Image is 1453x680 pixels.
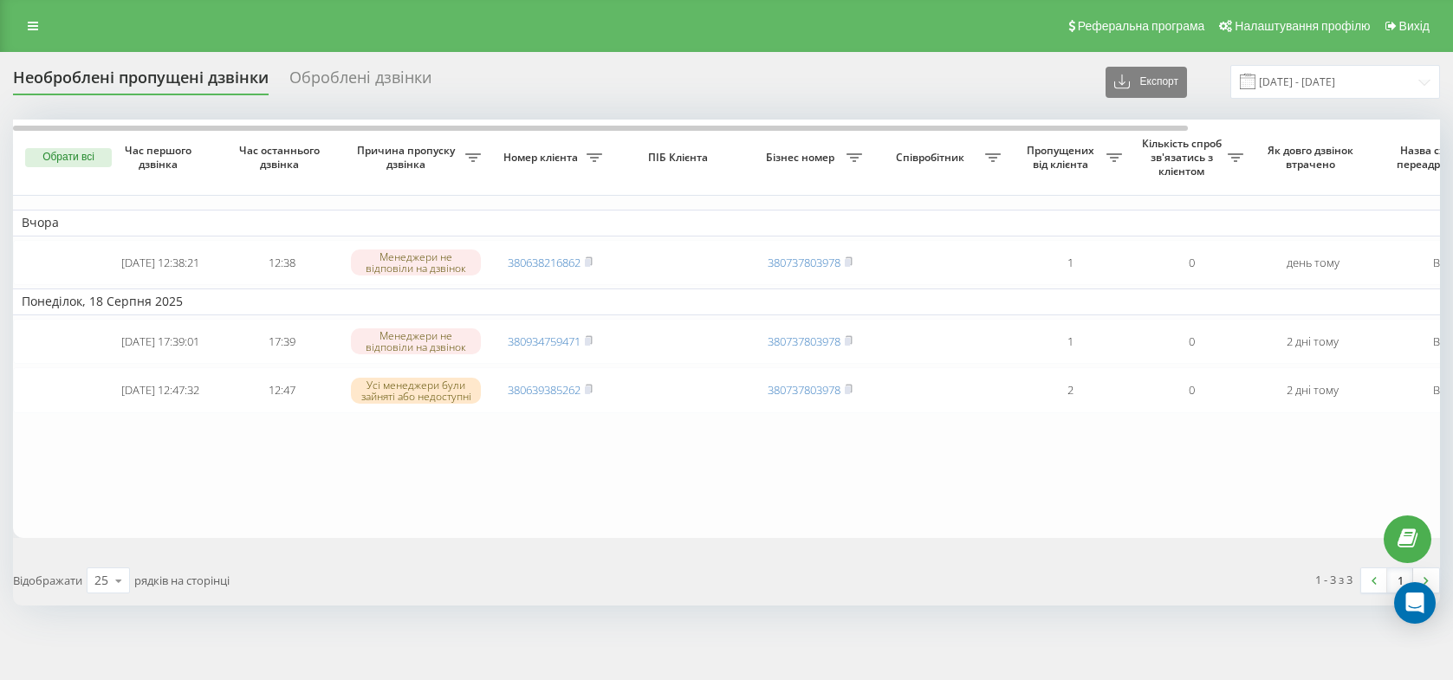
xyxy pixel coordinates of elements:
a: 1 [1387,568,1413,593]
td: 0 [1131,367,1252,413]
td: [DATE] 12:38:21 [100,240,221,286]
button: Експорт [1106,67,1187,98]
span: Номер клієнта [498,151,587,165]
span: Реферальна програма [1078,19,1205,33]
span: Кількість спроб зв'язатись з клієнтом [1139,137,1228,178]
td: [DATE] 17:39:01 [100,319,221,365]
span: Пропущених від клієнта [1018,144,1106,171]
span: Час останнього дзвінка [235,144,328,171]
span: Час першого дзвінка [114,144,207,171]
div: Оброблені дзвінки [289,68,431,95]
div: Необроблені пропущені дзвінки [13,68,269,95]
td: 2 [1009,367,1131,413]
div: Усі менеджери були зайняті або недоступні [351,378,481,404]
td: день тому [1252,240,1373,286]
a: 380934759471 [508,334,581,349]
div: 25 [94,572,108,589]
span: Налаштування профілю [1235,19,1370,33]
span: ПІБ Клієнта [626,151,735,165]
td: [DATE] 12:47:32 [100,367,221,413]
div: Менеджери не відповіли на дзвінок [351,328,481,354]
span: Співробітник [879,151,985,165]
td: 1 [1009,240,1131,286]
td: 12:38 [221,240,342,286]
td: 2 дні тому [1252,367,1373,413]
a: 380737803978 [768,255,840,270]
div: Менеджери не відповіли на дзвінок [351,249,481,275]
td: 12:47 [221,367,342,413]
span: Відображати [13,573,82,588]
div: Open Intercom Messenger [1394,582,1436,624]
a: 380737803978 [768,334,840,349]
button: Обрати всі [25,148,112,167]
td: 1 [1009,319,1131,365]
span: Причина пропуску дзвінка [351,144,465,171]
a: 380638216862 [508,255,581,270]
td: 0 [1131,240,1252,286]
span: рядків на сторінці [134,573,230,588]
span: Вихід [1399,19,1430,33]
a: 380737803978 [768,382,840,398]
td: 17:39 [221,319,342,365]
a: 380639385262 [508,382,581,398]
span: Бізнес номер [758,151,847,165]
div: 1 - 3 з 3 [1315,571,1352,588]
td: 2 дні тому [1252,319,1373,365]
td: 0 [1131,319,1252,365]
span: Як довго дзвінок втрачено [1266,144,1359,171]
